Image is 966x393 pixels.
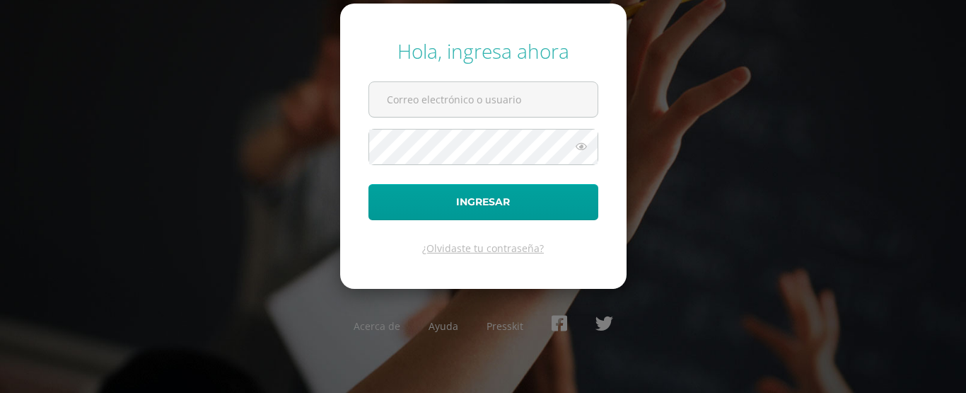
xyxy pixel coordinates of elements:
[429,319,458,333] a: Ayuda
[369,82,598,117] input: Correo electrónico o usuario
[487,319,523,333] a: Presskit
[354,319,400,333] a: Acerca de
[422,241,544,255] a: ¿Olvidaste tu contraseña?
[368,184,598,220] button: Ingresar
[368,38,598,64] div: Hola, ingresa ahora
